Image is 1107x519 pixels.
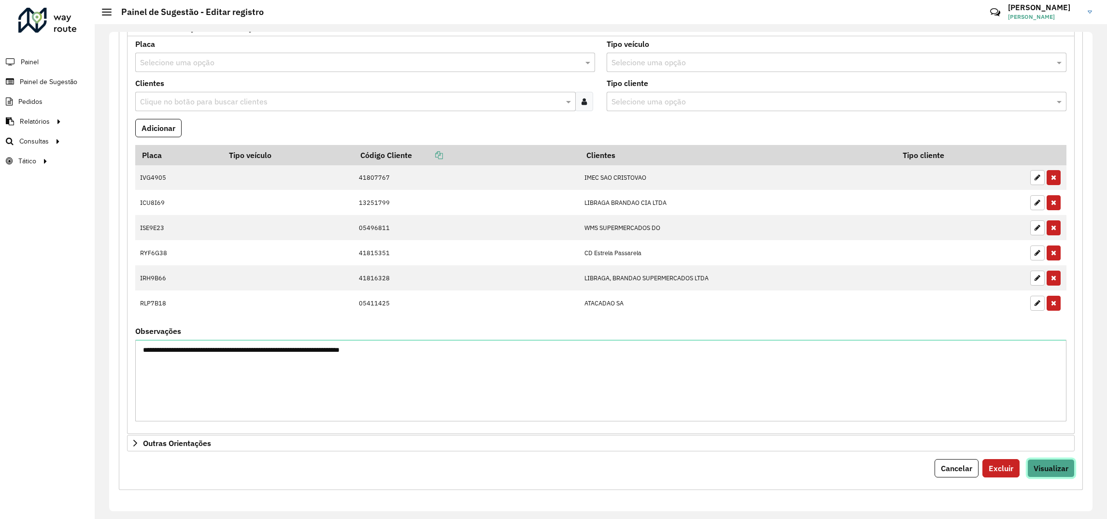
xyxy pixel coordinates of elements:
td: WMS SUPERMERCADOS DO [580,215,896,240]
span: Painel [21,57,39,67]
td: 41815351 [354,240,580,265]
span: Consultas [19,136,49,146]
td: 05411425 [354,290,580,316]
td: IRH9B66 [135,265,222,290]
button: Adicionar [135,119,182,137]
h3: [PERSON_NAME] [1008,3,1080,12]
td: RYF6G38 [135,240,222,265]
th: Tipo cliente [896,145,1025,165]
th: Tipo veículo [222,145,354,165]
label: Tipo veículo [607,38,649,50]
th: Código Cliente [354,145,580,165]
td: LIBRAGA, BRANDAO SUPERMERCADOS LTDA [580,265,896,290]
label: Placa [135,38,155,50]
span: Visualizar [1034,463,1068,473]
span: Cancelar [941,463,972,473]
span: [PERSON_NAME] [1008,13,1080,21]
th: Clientes [580,145,896,165]
td: 41807767 [354,165,580,190]
th: Placa [135,145,222,165]
label: Observações [135,325,181,337]
td: IMEC SAO CRISTOVAO [580,165,896,190]
label: Tipo cliente [607,77,648,89]
span: Painel de Sugestão [20,77,77,87]
td: ISE9E23 [135,215,222,240]
a: Copiar [412,150,443,160]
td: 13251799 [354,190,580,215]
button: Excluir [982,459,1020,477]
a: Contato Rápido [985,2,1006,23]
a: Outras Orientações [127,435,1075,451]
button: Cancelar [935,459,979,477]
td: 41816328 [354,265,580,290]
span: Tático [18,156,36,166]
label: Clientes [135,77,164,89]
td: RLP7B18 [135,290,222,316]
button: Visualizar [1027,459,1075,477]
td: 05496811 [354,215,580,240]
h2: Painel de Sugestão - Editar registro [112,7,264,17]
span: Excluir [989,463,1013,473]
td: IVG4905 [135,165,222,190]
td: LIBRAGA BRANDAO CIA LTDA [580,190,896,215]
td: ATACADAO SA [580,290,896,316]
span: Pre-Roteirização AS / Orientações [143,24,264,32]
span: Pedidos [18,97,43,107]
span: Outras Orientações [143,439,211,447]
td: ICU8I69 [135,190,222,215]
div: Pre-Roteirização AS / Orientações [127,36,1075,434]
td: CD Estrela Passarela [580,240,896,265]
span: Relatórios [20,116,50,127]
